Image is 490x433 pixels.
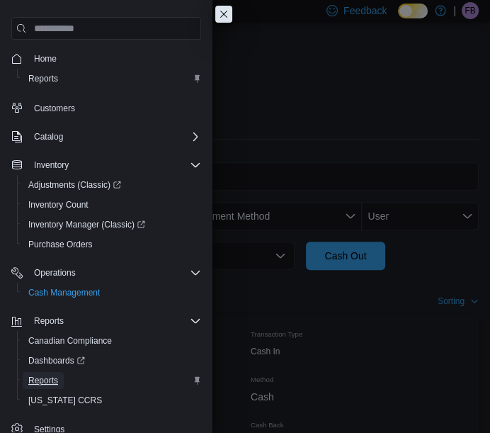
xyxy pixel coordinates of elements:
[215,6,232,23] button: Close this dialog
[23,196,201,213] span: Inventory Count
[23,284,201,301] span: Cash Management
[23,196,94,213] a: Inventory Count
[17,371,207,390] button: Reports
[17,331,207,351] button: Canadian Compliance
[6,311,207,331] button: Reports
[17,351,207,371] a: Dashboards
[34,159,69,171] span: Inventory
[6,48,207,69] button: Home
[17,235,207,254] button: Purchase Orders
[17,215,207,235] a: Inventory Manager (Classic)
[28,50,62,67] a: Home
[28,157,74,174] button: Inventory
[23,392,201,409] span: Washington CCRS
[23,284,106,301] a: Cash Management
[28,313,69,330] button: Reports
[23,176,127,193] a: Adjustments (Classic)
[23,352,91,369] a: Dashboards
[28,128,69,145] button: Catalog
[6,155,207,175] button: Inventory
[28,313,201,330] span: Reports
[23,372,64,389] a: Reports
[17,195,207,215] button: Inventory Count
[17,283,207,303] button: Cash Management
[6,127,207,147] button: Catalog
[17,390,207,410] button: [US_STATE] CCRS
[28,179,121,191] span: Adjustments (Classic)
[23,392,108,409] a: [US_STATE] CCRS
[23,216,201,233] span: Inventory Manager (Classic)
[6,97,207,118] button: Customers
[23,332,118,349] a: Canadian Compliance
[23,70,201,87] span: Reports
[28,73,58,84] span: Reports
[34,131,63,142] span: Catalog
[28,157,201,174] span: Inventory
[28,99,201,116] span: Customers
[28,287,100,298] span: Cash Management
[23,352,201,369] span: Dashboards
[28,395,102,406] span: [US_STATE] CCRS
[23,372,201,389] span: Reports
[34,53,57,64] span: Home
[28,100,81,117] a: Customers
[23,332,201,349] span: Canadian Compliance
[28,375,58,386] span: Reports
[23,216,151,233] a: Inventory Manager (Classic)
[28,128,201,145] span: Catalog
[34,315,64,327] span: Reports
[34,267,76,279] span: Operations
[6,263,207,283] button: Operations
[28,199,89,210] span: Inventory Count
[28,219,145,230] span: Inventory Manager (Classic)
[28,355,85,366] span: Dashboards
[17,69,207,89] button: Reports
[23,70,64,87] a: Reports
[28,239,93,250] span: Purchase Orders
[28,335,112,347] span: Canadian Compliance
[34,103,75,114] span: Customers
[17,175,207,195] a: Adjustments (Classic)
[11,43,201,432] nav: Complex example
[28,264,201,281] span: Operations
[23,236,98,253] a: Purchase Orders
[28,264,81,281] button: Operations
[28,50,201,67] span: Home
[23,176,201,193] span: Adjustments (Classic)
[23,236,201,253] span: Purchase Orders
